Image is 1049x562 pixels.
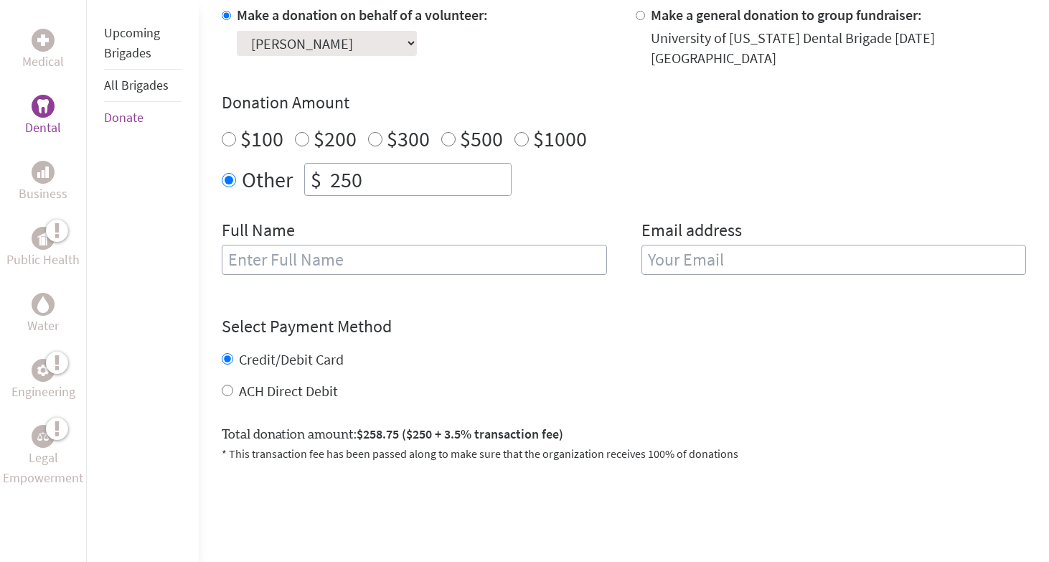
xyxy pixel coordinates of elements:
[242,163,293,196] label: Other
[104,70,182,102] li: All Brigades
[460,125,503,152] label: $500
[37,99,49,113] img: Dental
[222,445,1026,462] p: * This transaction fee has been passed along to make sure that the organization receives 100% of ...
[37,167,49,178] img: Business
[104,77,169,93] a: All Brigades
[3,425,83,488] a: Legal EmpowermentLegal Empowerment
[19,161,67,204] a: BusinessBusiness
[222,245,606,275] input: Enter Full Name
[641,219,742,245] label: Email address
[25,118,61,138] p: Dental
[22,52,64,72] p: Medical
[387,125,430,152] label: $300
[641,245,1026,275] input: Your Email
[11,359,75,402] a: EngineeringEngineering
[222,479,440,535] iframe: reCAPTCHA
[32,29,55,52] div: Medical
[104,24,160,61] a: Upcoming Brigades
[32,425,55,448] div: Legal Empowerment
[25,95,61,138] a: DentalDental
[27,316,59,336] p: Water
[32,359,55,382] div: Engineering
[37,365,49,376] img: Engineering
[37,432,49,441] img: Legal Empowerment
[239,350,344,368] label: Credit/Debit Card
[314,125,357,152] label: $200
[32,293,55,316] div: Water
[104,102,182,134] li: Donate
[222,219,295,245] label: Full Name
[6,250,80,270] p: Public Health
[37,231,49,245] img: Public Health
[3,448,83,488] p: Legal Empowerment
[6,227,80,270] a: Public HealthPublic Health
[32,95,55,118] div: Dental
[222,91,1026,114] h4: Donation Amount
[27,293,59,336] a: WaterWater
[239,382,338,400] label: ACH Direct Debit
[305,164,327,195] div: $
[222,315,1026,338] h4: Select Payment Method
[32,161,55,184] div: Business
[37,296,49,312] img: Water
[22,29,64,72] a: MedicalMedical
[32,227,55,250] div: Public Health
[222,424,563,445] label: Total donation amount:
[104,17,182,70] li: Upcoming Brigades
[104,109,144,126] a: Donate
[651,6,922,24] label: Make a general donation to group fundraiser:
[240,125,283,152] label: $100
[651,28,1026,68] div: University of [US_STATE] Dental Brigade [DATE] [GEOGRAPHIC_DATA]
[237,6,488,24] label: Make a donation on behalf of a volunteer:
[533,125,587,152] label: $1000
[37,34,49,46] img: Medical
[327,164,511,195] input: Enter Amount
[357,426,563,442] span: $258.75 ($250 + 3.5% transaction fee)
[19,184,67,204] p: Business
[11,382,75,402] p: Engineering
